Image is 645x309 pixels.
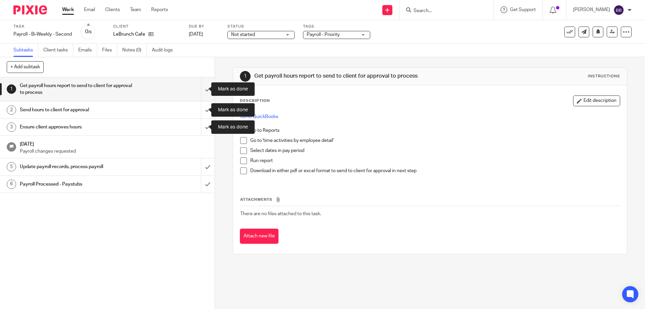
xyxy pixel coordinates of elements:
[13,24,72,29] label: Task
[7,122,16,132] div: 3
[573,6,610,13] p: [PERSON_NAME]
[7,105,16,115] div: 2
[254,73,444,80] h1: Get payroll hours report to send to client for approval to process
[613,5,624,15] img: svg%3E
[113,24,180,29] label: Client
[307,32,340,37] span: Payroll - Priority
[250,147,619,154] p: Select dates in pay period
[250,157,619,164] p: Run report
[7,180,16,189] div: 6
[227,24,295,29] label: Status
[240,198,272,201] span: Attachments
[7,84,16,94] div: 1
[152,44,178,57] a: Audit logs
[20,162,136,172] h1: Update payroll records, process payroll
[240,71,251,82] div: 1
[13,31,72,38] div: Payroll - Bi-Weekly - Second
[62,6,74,13] a: Work
[250,167,619,174] p: Download in either pdf or excel format to send to client for approval in next step
[240,229,278,244] button: Attach new file
[43,44,73,57] a: Client tasks
[122,44,147,57] a: Notes (0)
[7,162,16,171] div: 5
[413,8,473,14] input: Search
[88,30,92,34] small: /6
[20,139,208,148] h1: [DATE]
[240,211,321,216] span: There are no files attached to this task.
[20,81,136,98] h1: Get payroll hours report to send to client for approval to process
[85,28,92,36] div: 0
[20,179,136,189] h1: Payroll Processed - Paystubs
[7,61,44,73] button: + Add subtask
[13,5,47,14] img: Pixie
[84,6,95,13] a: Email
[20,148,208,155] p: Payroll changes requested
[189,32,203,37] span: [DATE]
[113,31,145,38] p: LeBrunch Cafe
[250,137,619,144] p: Go to 'time activities by employee detail'
[13,44,38,57] a: Subtasks
[250,127,619,134] p: Go to Reports
[102,44,117,57] a: Files
[510,7,536,12] span: Get Support
[240,98,270,104] p: Description
[78,44,97,57] a: Emails
[189,24,219,29] label: Due by
[231,32,255,37] span: Not started
[588,74,620,79] div: Instructions
[20,122,136,132] h1: Ensure client approves hours
[130,6,141,13] a: Team
[20,105,136,115] h1: Send hours to client for approval
[303,24,370,29] label: Tags
[240,114,278,119] a: Go to QuickBooks
[151,6,168,13] a: Reports
[573,95,620,106] button: Edit description
[105,6,120,13] a: Clients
